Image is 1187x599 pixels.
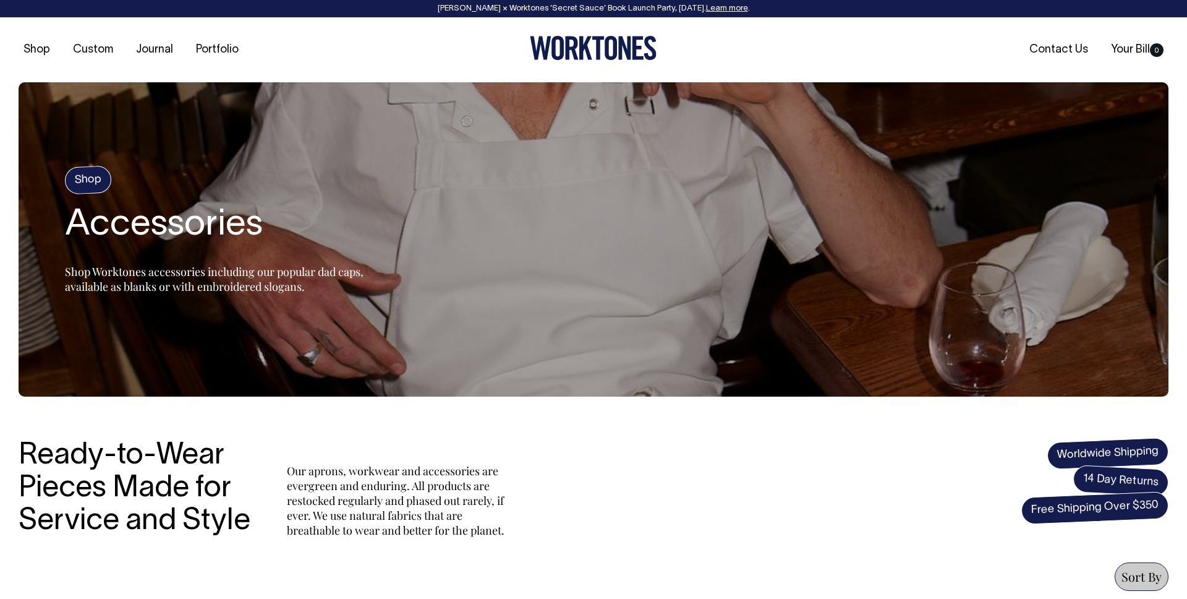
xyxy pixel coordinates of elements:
a: Your Bill0 [1106,40,1168,60]
span: Free Shipping Over $350 [1021,491,1169,525]
h3: Ready-to-Wear Pieces Made for Service and Style [19,440,260,538]
div: [PERSON_NAME] × Worktones ‘Secret Sauce’ Book Launch Party, [DATE]. . [12,4,1175,13]
span: 14 Day Returns [1073,465,1169,497]
span: Shop Worktones accessories including our popular dad caps, available as blanks or with embroidere... [65,264,364,294]
a: Shop [19,40,55,60]
span: Worldwide Shipping [1047,437,1169,470]
a: Learn more [706,5,748,12]
a: Journal [131,40,178,60]
span: Sort By [1121,568,1162,585]
span: 0 [1150,43,1164,57]
a: Custom [68,40,118,60]
a: Portfolio [191,40,244,60]
h1: Accessories [65,206,374,246]
p: Our aprons, workwear and accessories are evergreen and enduring. All products are restocked regul... [287,463,509,538]
h4: Shop [64,166,112,195]
a: Contact Us [1024,40,1093,60]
